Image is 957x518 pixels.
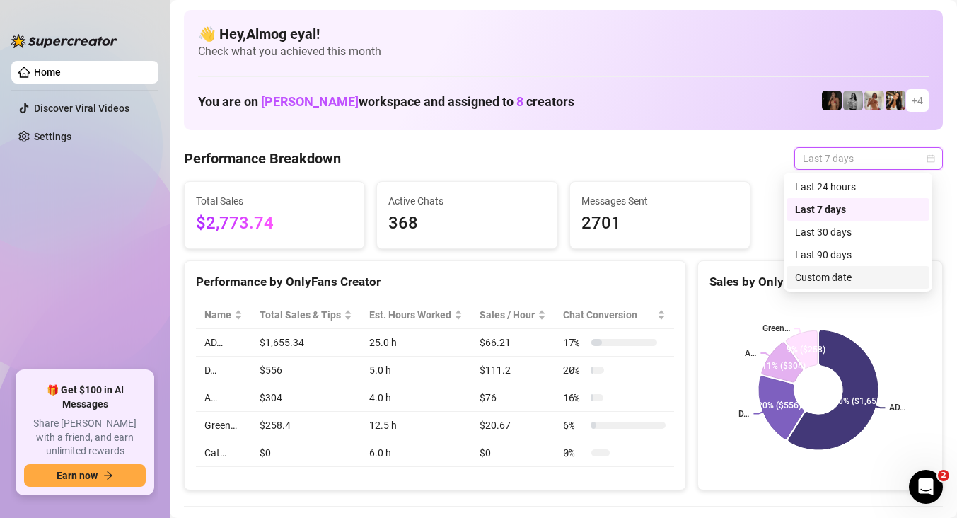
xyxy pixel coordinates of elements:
div: Last 7 days [795,202,921,217]
span: Sales / Hour [480,307,535,323]
span: Share [PERSON_NAME] with a friend, and earn unlimited rewards [24,417,146,459]
span: + 4 [912,93,923,108]
h1: You are on workspace and assigned to creators [198,94,574,110]
div: Last 30 days [787,221,929,243]
span: Messages Sent [581,193,738,209]
td: $20.67 [471,412,555,439]
button: Earn nowarrow-right [24,464,146,487]
img: D [822,91,842,110]
span: Check what you achieved this month [198,44,929,59]
td: $0 [251,439,361,467]
a: Settings [34,131,71,142]
td: $66.21 [471,329,555,357]
td: 5.0 h [361,357,471,384]
th: Chat Conversion [555,301,674,329]
span: Last 7 days [803,148,934,169]
span: 0 % [563,445,586,461]
td: $111.2 [471,357,555,384]
span: Total Sales [196,193,353,209]
img: logo-BBDzfeDw.svg [11,34,117,48]
td: Green… [196,412,251,439]
div: Last 7 days [787,198,929,221]
a: Discover Viral Videos [34,103,129,114]
span: 2 [938,470,949,481]
span: calendar [927,154,935,163]
img: Green [864,91,884,110]
td: 6.0 h [361,439,471,467]
div: Last 24 hours [787,175,929,198]
span: 8 [516,94,523,109]
img: AD [886,91,905,110]
div: Est. Hours Worked [369,307,451,323]
iframe: Intercom live chat [909,470,943,504]
h4: Performance Breakdown [184,149,341,168]
th: Sales / Hour [471,301,555,329]
td: $304 [251,384,361,412]
div: Last 90 days [795,247,921,263]
td: $1,655.34 [251,329,361,357]
td: $556 [251,357,361,384]
span: 2701 [581,210,738,237]
div: Custom date [787,266,929,289]
span: 368 [388,210,545,237]
span: 17 % [563,335,586,350]
div: Last 30 days [795,224,921,240]
td: D… [196,357,251,384]
span: 16 % [563,390,586,405]
th: Total Sales & Tips [251,301,361,329]
th: Name [196,301,251,329]
span: Active Chats [388,193,545,209]
div: Last 24 hours [795,179,921,195]
text: A… [745,348,756,358]
td: 4.0 h [361,384,471,412]
span: Earn now [57,470,98,481]
h4: 👋 Hey, Almog eyal ! [198,24,929,44]
td: 12.5 h [361,412,471,439]
span: Name [204,307,231,323]
span: arrow-right [103,471,113,480]
td: AD… [196,329,251,357]
td: 25.0 h [361,329,471,357]
span: Total Sales & Tips [260,307,341,323]
td: $258.4 [251,412,361,439]
span: Chat Conversion [563,307,654,323]
div: Last 90 days [787,243,929,266]
td: $0 [471,439,555,467]
td: $76 [471,384,555,412]
a: Home [34,67,61,78]
text: AD… [889,403,905,413]
text: Green… [762,323,790,333]
text: D… [738,409,749,419]
span: 🎁 Get $100 in AI Messages [24,384,146,411]
span: [PERSON_NAME] [261,94,359,109]
td: Cat… [196,439,251,467]
div: Sales by OnlyFans Creator [709,272,931,292]
span: $2,773.74 [196,210,353,237]
span: 20 % [563,362,586,378]
td: A… [196,384,251,412]
img: A [843,91,863,110]
div: Custom date [795,270,921,285]
span: 6 % [563,418,586,433]
div: Performance by OnlyFans Creator [196,272,674,292]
